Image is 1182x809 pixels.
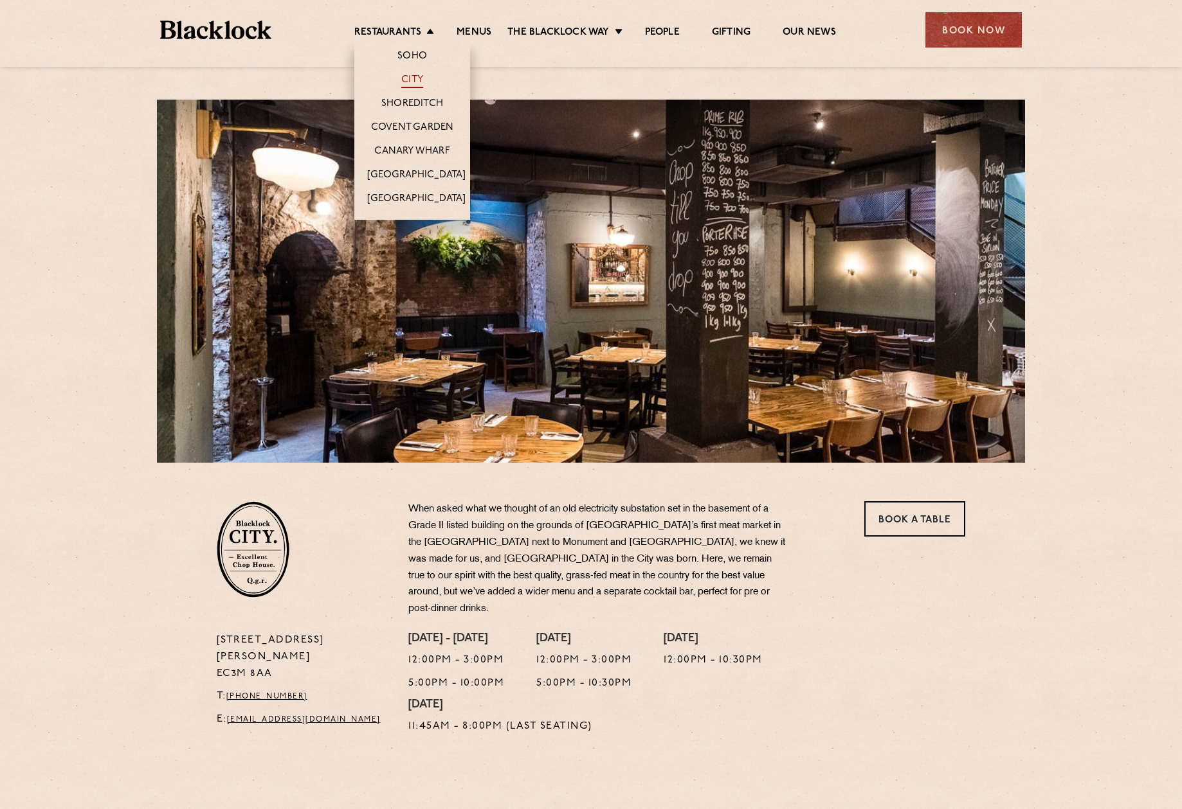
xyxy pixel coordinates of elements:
p: When asked what we thought of an old electricity substation set in the basement of a Grade II lis... [408,501,788,618]
a: The Blacklock Way [507,26,609,40]
a: Canary Wharf [374,145,450,159]
a: People [645,26,680,40]
h4: [DATE] [664,632,763,646]
a: Book a Table [864,501,965,537]
a: Covent Garden [371,121,454,136]
a: Restaurants [354,26,421,40]
p: 5:00pm - 10:00pm [408,675,504,692]
h4: [DATE] [408,698,592,713]
img: City-stamp-default.svg [217,501,289,598]
div: Book Now [925,12,1022,48]
a: [GEOGRAPHIC_DATA] [367,169,466,183]
p: [STREET_ADDRESS][PERSON_NAME] EC3M 8AA [217,632,390,682]
p: 5:00pm - 10:30pm [536,675,632,692]
a: Our News [783,26,836,40]
p: 12:00pm - 3:00pm [536,652,632,669]
h4: [DATE] [536,632,632,646]
p: 12:00pm - 3:00pm [408,652,504,669]
img: BL_Textured_Logo-footer-cropped.svg [160,21,271,39]
a: City [401,74,423,88]
a: [EMAIL_ADDRESS][DOMAIN_NAME] [227,716,381,724]
h4: [DATE] - [DATE] [408,632,504,646]
a: Shoreditch [381,98,443,112]
p: 12:00pm - 10:30pm [664,652,763,669]
a: Gifting [712,26,750,40]
a: Menus [457,26,491,40]
a: [PHONE_NUMBER] [226,693,307,700]
a: Soho [397,50,427,64]
p: E: [217,711,390,728]
a: [GEOGRAPHIC_DATA] [367,193,466,207]
p: T: [217,688,390,705]
p: 11:45am - 8:00pm (Last Seating) [408,718,592,735]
